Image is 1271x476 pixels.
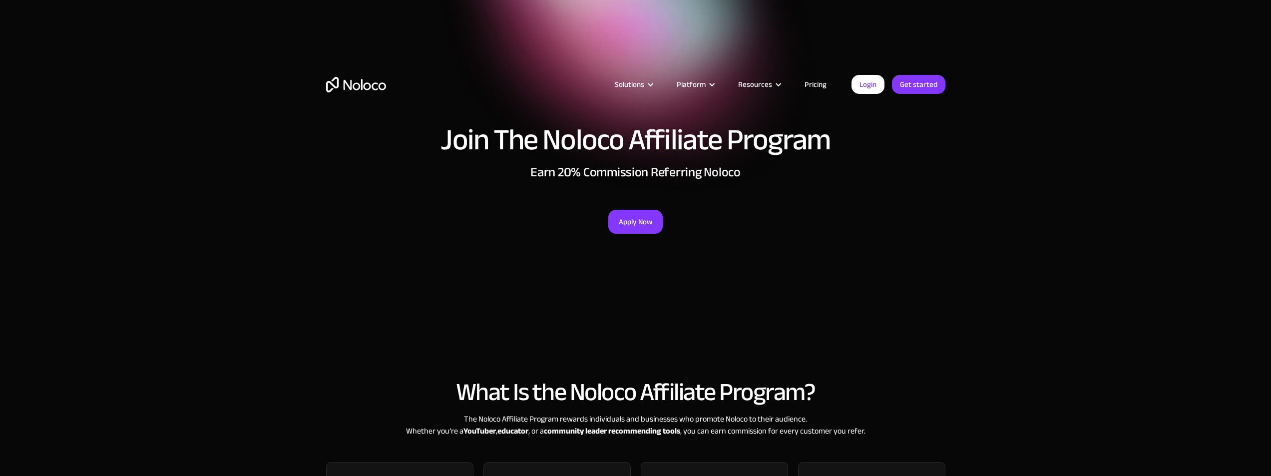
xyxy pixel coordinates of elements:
strong: YouTuber [463,424,496,439]
a: home [326,77,386,92]
div: Platform [664,78,726,91]
a: Get started [892,75,945,94]
a: Apply Now [608,210,663,234]
strong: leader [585,424,607,439]
strong: tools [663,424,680,439]
div: Resources [726,78,792,91]
h2: What Is the Noloco Affiliate Program? [326,379,945,406]
strong: educator [497,424,528,439]
a: Pricing [792,78,839,91]
div: Solutions [602,78,664,91]
a: Login [851,75,884,94]
div: Resources [738,78,772,91]
strong: Earn 20% Commission Referring Noloco [530,160,741,184]
div: The Noloco Affiliate Program rewards individuals and businesses who promote Noloco to their audie... [326,413,945,437]
div: Platform [677,78,706,91]
strong: recommending [608,424,661,439]
strong: community [544,424,584,439]
div: Solutions [615,78,644,91]
h1: Join The Noloco Affiliate Program [326,125,945,155]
